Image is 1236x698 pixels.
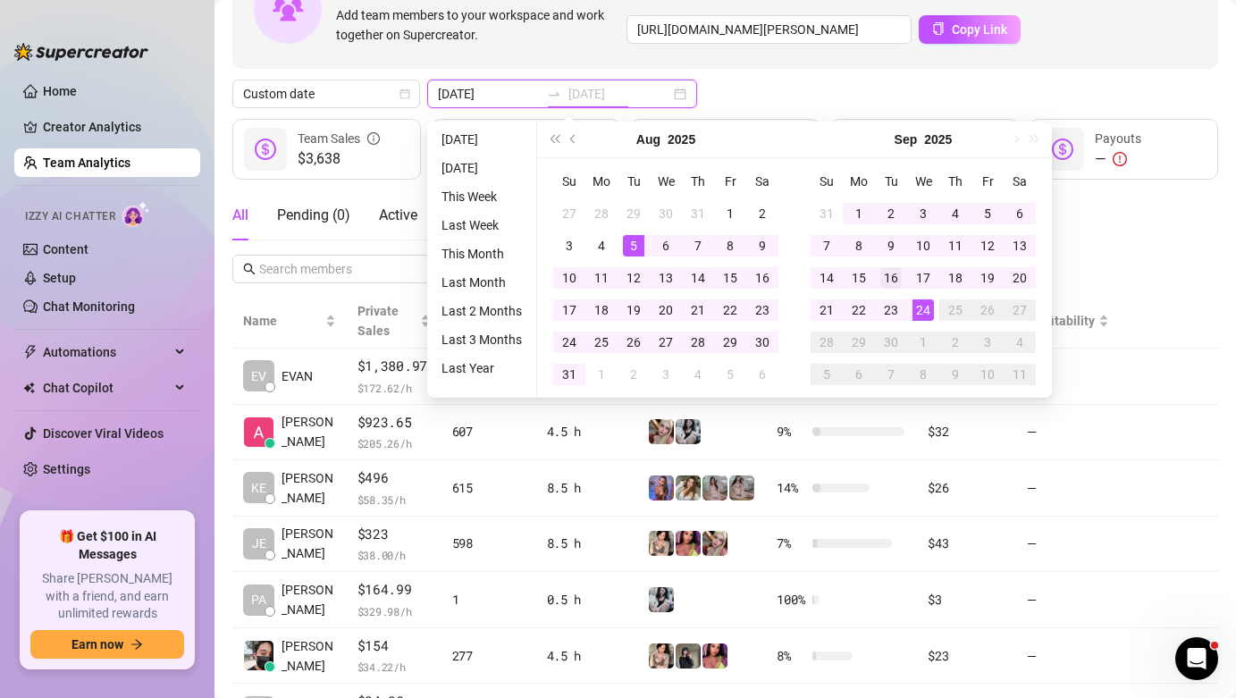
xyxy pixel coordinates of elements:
button: Choose a month [895,122,918,157]
th: Mo [585,165,618,198]
div: 21 [816,299,837,321]
img: Paige [676,475,701,500]
td: 2025-09-03 [650,358,682,391]
div: 3 [977,332,998,353]
td: 2025-09-06 [746,358,778,391]
div: 8 [719,235,741,256]
td: 2025-08-02 [746,198,778,230]
div: 6 [752,364,773,385]
th: Su [553,165,585,198]
span: dollar-circle [1052,139,1073,160]
td: 2025-08-05 [618,230,650,262]
th: Mo [843,165,875,198]
td: 2025-10-08 [907,358,939,391]
th: We [907,165,939,198]
div: 11 [591,267,612,289]
div: 4 [945,203,966,224]
div: 26 [623,332,644,353]
div: Est. Hours Worked [696,119,804,158]
span: $3,638 [298,148,380,170]
div: 607 [452,422,526,442]
span: Chat Copilot [43,374,170,402]
a: Chat Monitoring [43,299,135,314]
div: Team Sales [298,129,380,148]
span: EVAN [282,366,313,386]
td: 2025-10-06 [843,358,875,391]
td: 2025-09-11 [939,230,971,262]
div: 3 [912,203,934,224]
span: thunderbolt [23,345,38,359]
div: 31 [687,203,709,224]
span: 100 % [777,590,805,610]
div: 9 [752,235,773,256]
span: $ 38.00 /h [357,546,431,564]
span: question-circle [792,119,804,158]
td: 2025-08-07 [682,230,714,262]
td: 2025-08-31 [553,358,585,391]
a: Settings [43,462,90,476]
td: 2025-09-14 [811,262,843,294]
div: $32 [928,422,1005,442]
span: info-circle [367,129,380,148]
img: AI Chatter [122,201,150,227]
div: 25 [591,332,612,353]
span: exclamation-circle [1113,152,1127,166]
a: Setup [43,271,76,285]
td: 2025-08-04 [585,230,618,262]
td: — [1016,405,1120,461]
img: Jenna [649,531,674,556]
div: 18 [591,299,612,321]
li: [DATE] [434,157,529,179]
img: john kenneth sa… [244,641,273,670]
td: 2025-10-05 [811,358,843,391]
span: $923.65 [357,412,431,433]
th: Su [811,165,843,198]
td: — [1016,349,1120,405]
li: Last Week [434,214,529,236]
td: 2025-09-12 [971,230,1004,262]
div: 9 [880,235,902,256]
div: 27 [655,332,677,353]
div: 8 [912,364,934,385]
td: 2025-08-11 [585,262,618,294]
td: 2025-09-17 [907,262,939,294]
li: This Week [434,186,529,207]
img: Daisy [729,475,754,500]
button: Choose a month [636,122,660,157]
th: Tu [618,165,650,198]
span: $1,380.97 [357,356,431,377]
span: [PERSON_NAME] [282,524,336,563]
div: 23 [752,299,773,321]
td: 2025-09-04 [682,358,714,391]
div: 5 [816,364,837,385]
th: Fr [971,165,1004,198]
div: 8.5 h [547,534,627,553]
div: 6 [655,235,677,256]
span: 7 % [777,534,805,553]
div: 12 [977,235,998,256]
td: 2025-08-01 [714,198,746,230]
div: 30 [752,332,773,353]
div: 11 [945,235,966,256]
td: 2025-09-08 [843,230,875,262]
div: 9 [945,364,966,385]
span: Share [PERSON_NAME] with a friend, and earn unlimited rewards [30,570,184,623]
td: 2025-09-07 [811,230,843,262]
td: 2025-08-16 [746,262,778,294]
div: 27 [559,203,580,224]
td: 2025-10-03 [971,326,1004,358]
td: 2025-08-30 [746,326,778,358]
div: 23 [880,299,902,321]
td: 2025-08-15 [714,262,746,294]
td: 2025-08-10 [553,262,585,294]
span: Add team members to your workspace and work together on Supercreator. [336,5,619,45]
td: 2025-09-02 [875,198,907,230]
div: 1 [452,590,526,610]
button: Earn nowarrow-right [30,630,184,659]
div: 6 [1009,203,1030,224]
th: Sa [746,165,778,198]
img: logo-BBDzfeDw.svg [14,43,148,61]
span: $323 [357,524,431,545]
div: 2 [945,332,966,353]
td: 2025-08-27 [650,326,682,358]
